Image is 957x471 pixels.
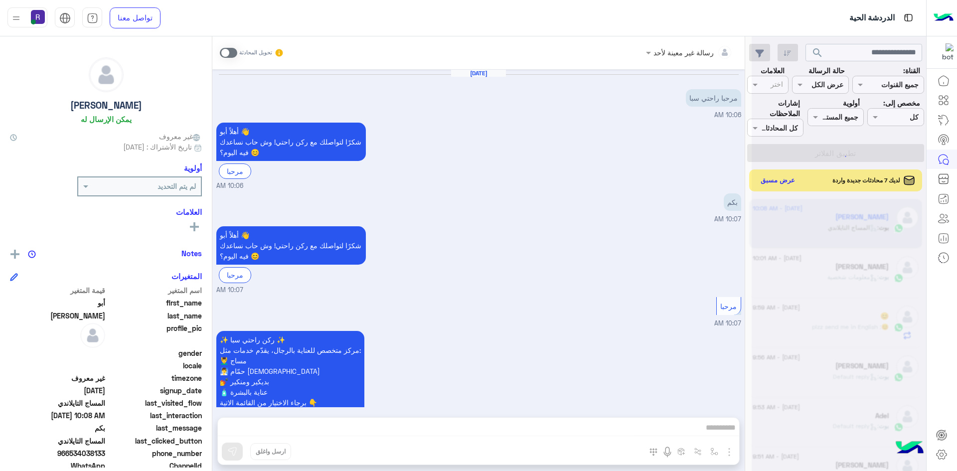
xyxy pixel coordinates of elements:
[107,323,202,346] span: profile_pic
[171,272,202,281] h6: المتغيرات
[87,12,98,24] img: tab
[184,163,202,172] h6: أولوية
[216,123,366,161] p: 20/8/2025, 10:06 AM
[714,111,741,119] span: 10:06 AM
[934,7,954,28] img: Logo
[216,226,366,265] p: 20/8/2025, 10:07 AM
[239,49,272,57] small: تحويل المحادثة
[451,70,506,77] h6: [DATE]
[82,7,102,28] a: tab
[216,181,243,191] span: 10:06 AM
[10,250,19,259] img: add
[107,348,202,358] span: gender
[216,331,364,411] p: 20/8/2025, 10:07 AM
[830,148,847,165] div: loading...
[10,385,105,396] span: 2025-08-20T07:06:31.915Z
[10,348,105,358] span: null
[936,43,954,61] img: 322853014244696
[714,215,741,223] span: 10:07 AM
[28,250,36,258] img: notes
[902,11,915,24] img: tab
[107,410,202,421] span: last_interaction
[107,298,202,308] span: first_name
[10,398,105,408] span: المساج التايلاندي
[10,360,105,371] span: null
[724,193,741,211] p: 20/8/2025, 10:07 AM
[80,323,105,348] img: defaultAdmin.png
[10,207,202,216] h6: العلامات
[686,89,741,107] p: 20/8/2025, 10:06 AM
[747,98,800,119] label: إشارات الملاحظات
[107,448,202,459] span: phone_number
[107,436,202,446] span: last_clicked_button
[159,131,202,142] span: غير معروف
[714,319,741,327] span: 10:07 AM
[892,431,927,466] img: hulul-logo.png
[81,115,132,124] h6: يمكن الإرسال له
[10,285,105,296] span: قيمة المتغير
[10,410,105,421] span: 2025-08-20T07:08:11.594Z
[250,443,291,460] button: ارسل واغلق
[10,298,105,308] span: أبو
[107,311,202,321] span: last_name
[59,12,71,24] img: tab
[10,448,105,459] span: 966534038133
[110,7,160,28] a: تواصل معنا
[107,461,202,471] span: ChannelId
[107,423,202,433] span: last_message
[10,12,22,24] img: profile
[107,398,202,408] span: last_visited_flow
[771,79,785,92] div: اختر
[107,385,202,396] span: signup_date
[219,267,251,283] div: مرحبا
[10,461,105,471] span: 2
[10,311,105,321] span: مختار محمد الهاملي
[107,285,202,296] span: اسم المتغير
[181,249,202,258] h6: Notes
[10,423,105,433] span: بكم
[107,360,202,371] span: locale
[10,436,105,446] span: المساج التايلاندي
[107,373,202,383] span: timezone
[31,10,45,24] img: userImage
[219,163,251,179] div: مرحبا
[747,144,924,162] button: تطبيق الفلاتر
[89,58,123,92] img: defaultAdmin.png
[216,286,243,295] span: 10:07 AM
[849,11,895,25] p: الدردشة الحية
[123,142,192,152] span: تاريخ الأشتراك : [DATE]
[10,373,105,383] span: غير معروف
[720,302,737,311] span: مرحبا
[70,100,142,111] h5: [PERSON_NAME]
